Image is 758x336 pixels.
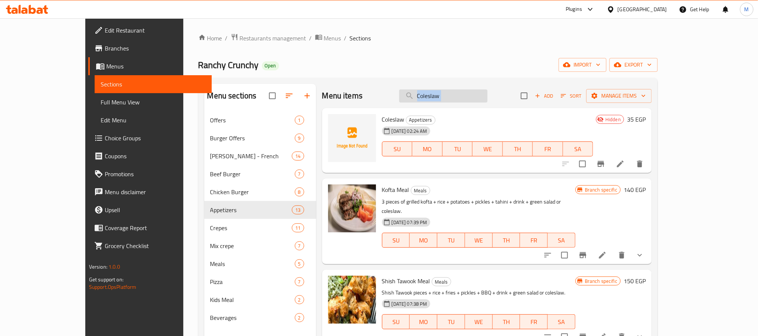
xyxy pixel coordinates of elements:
a: Edit Restaurant [88,21,212,39]
span: SU [385,317,407,327]
button: SA [563,141,593,156]
img: Shish Tawook Meal [328,276,376,324]
span: SU [385,144,409,155]
span: Restaurants management [240,34,306,43]
button: FR [520,314,548,329]
a: Full Menu View [95,93,212,111]
span: Select section [516,88,532,104]
span: Sort [561,92,581,100]
div: Kids Meal [210,295,295,304]
div: items [295,187,304,196]
button: delete [613,246,631,264]
button: Branch-specific-item [574,246,592,264]
div: Meals [432,277,451,286]
span: Sort items [556,90,586,102]
button: MO [410,233,437,248]
div: Beef Burger7 [204,165,316,183]
span: [DATE] 02:24 AM [389,128,430,135]
span: Shish Tawook Meal [382,275,430,287]
button: Sort [559,90,583,102]
span: Appetizers [210,205,292,214]
button: TU [437,233,465,248]
span: Select all sections [265,88,280,104]
span: FR [523,235,545,246]
span: export [615,60,652,70]
span: Branches [105,44,206,53]
button: SA [548,314,575,329]
a: Promotions [88,165,212,183]
div: Open [262,61,279,70]
span: Branch specific [582,186,620,193]
span: 1.0.0 [108,262,120,272]
h2: Menu sections [207,90,257,101]
input: search [399,89,487,103]
p: 3 pieces of grilled kofta + rice + potatoes + pickles + tahini + drink + green salad or coleslaw. [382,197,575,216]
div: Pizza [210,277,295,286]
div: Mix crepe [210,241,295,250]
button: Add [532,90,556,102]
a: Coupons [88,147,212,165]
a: Edit menu item [616,159,625,168]
span: TH [506,144,530,155]
li: / [309,34,312,43]
span: Menu disclaimer [105,187,206,196]
h6: 150 EGP [624,276,646,286]
a: Choice Groups [88,129,212,147]
span: TU [440,235,462,246]
span: 11 [292,224,303,232]
button: TH [493,314,520,329]
h6: 140 EGP [624,184,646,195]
span: Select to update [575,156,590,172]
button: show more [631,246,649,264]
span: Branch specific [582,278,620,285]
div: Burger Offers9 [204,129,316,147]
nav: Menu sections [204,108,316,330]
button: Branch-specific-item [592,155,610,173]
span: Upsell [105,205,206,214]
span: Burger Offers [210,134,295,143]
span: Sort sections [280,87,298,105]
span: Coupons [105,152,206,161]
a: Menus [88,57,212,75]
span: Choice Groups [105,134,206,143]
span: Chicken Burger [210,187,295,196]
span: Manage items [592,91,646,101]
span: SA [551,235,572,246]
span: Beef Burger [210,169,295,178]
span: Appetizers [406,116,435,124]
span: Crepes [210,223,292,232]
div: [PERSON_NAME] - French14 [204,147,316,165]
span: Coverage Report [105,223,206,232]
button: TH [503,141,533,156]
div: Plugins [566,5,582,14]
button: MO [412,141,443,156]
span: FR [523,317,545,327]
span: import [565,60,600,70]
span: TH [496,235,517,246]
span: [PERSON_NAME] - French [210,152,292,161]
span: Meals [210,259,295,268]
span: 1 [295,117,304,124]
span: 13 [292,207,303,214]
span: 2 [295,314,304,321]
span: Menus [106,62,206,71]
span: FR [536,144,560,155]
span: TU [446,144,470,155]
span: Sections [101,80,206,89]
span: WE [468,317,490,327]
span: 8 [295,189,304,196]
span: MO [413,317,434,327]
img: Coleslaw [328,114,376,162]
button: WE [473,141,503,156]
a: Coverage Report [88,219,212,237]
span: Grocery Checklist [105,241,206,250]
li: / [225,34,228,43]
svg: Show Choices [635,251,644,260]
div: [GEOGRAPHIC_DATA] [618,5,667,13]
span: 14 [292,153,303,160]
div: items [295,295,304,304]
span: Offers [210,116,295,125]
div: items [292,223,304,232]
